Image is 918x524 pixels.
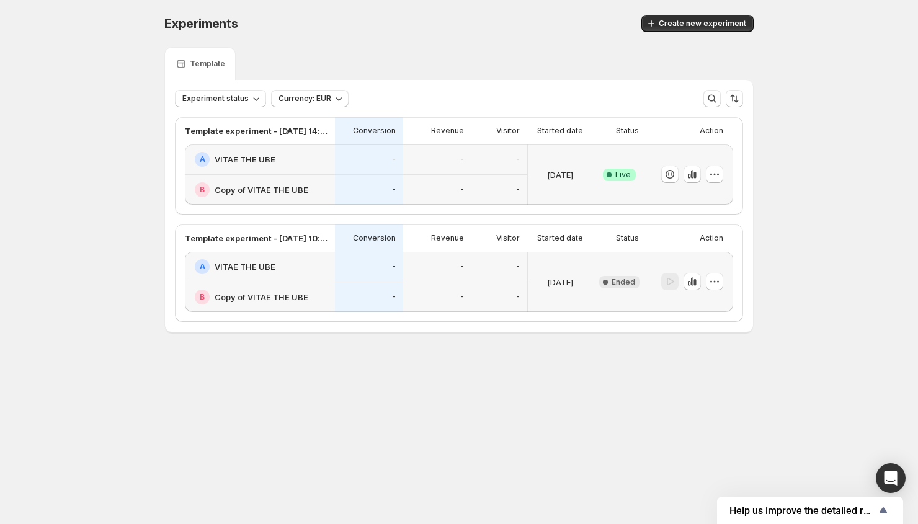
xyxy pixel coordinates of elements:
[279,94,331,104] span: Currency: EUR
[700,126,723,136] p: Action
[641,15,754,32] button: Create new experiment
[182,94,249,104] span: Experiment status
[392,292,396,302] p: -
[200,262,205,272] h2: A
[185,232,328,244] p: Template experiment - [DATE] 10:47:43
[200,154,205,164] h2: A
[726,90,743,107] button: Sort the results
[537,233,583,243] p: Started date
[175,90,266,107] button: Experiment status
[496,233,520,243] p: Visitor
[460,292,464,302] p: -
[215,184,308,196] h2: Copy of VITAE THE UBE
[516,292,520,302] p: -
[190,59,225,69] p: Template
[200,185,205,195] h2: B
[353,126,396,136] p: Conversion
[460,185,464,195] p: -
[185,125,328,137] p: Template experiment - [DATE] 14:14:21
[876,463,906,493] div: Open Intercom Messenger
[659,19,746,29] span: Create new experiment
[215,291,308,303] h2: Copy of VITAE THE UBE
[200,292,205,302] h2: B
[460,154,464,164] p: -
[616,126,639,136] p: Status
[392,154,396,164] p: -
[537,126,583,136] p: Started date
[615,170,631,180] span: Live
[164,16,238,31] span: Experiments
[547,276,573,288] p: [DATE]
[700,233,723,243] p: Action
[616,233,639,243] p: Status
[496,126,520,136] p: Visitor
[516,185,520,195] p: -
[516,262,520,272] p: -
[215,153,275,166] h2: VITAE THE UBE
[547,169,573,181] p: [DATE]
[392,185,396,195] p: -
[431,233,464,243] p: Revenue
[271,90,349,107] button: Currency: EUR
[460,262,464,272] p: -
[516,154,520,164] p: -
[215,260,275,273] h2: VITAE THE UBE
[431,126,464,136] p: Revenue
[612,277,635,287] span: Ended
[353,233,396,243] p: Conversion
[729,503,891,518] button: Show survey - Help us improve the detailed report for A/B campaigns
[729,505,876,517] span: Help us improve the detailed report for A/B campaigns
[392,262,396,272] p: -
